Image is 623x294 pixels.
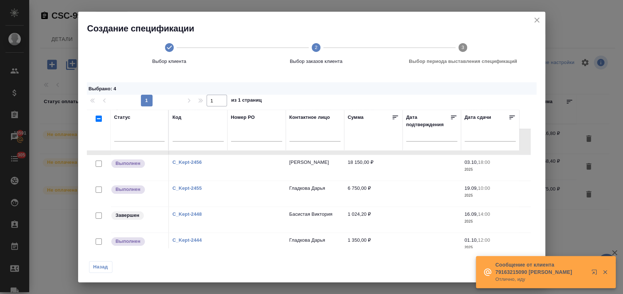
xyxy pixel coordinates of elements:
td: Гладкова Дарья [286,181,344,207]
p: 18:00 [478,159,490,165]
div: Статус [114,114,131,121]
p: Завершен [116,212,139,219]
div: Дата подтверждения [406,114,450,128]
span: Выбор периода выставления спецификаций [392,58,533,65]
button: close [531,15,542,26]
p: 19.09, [465,185,478,191]
a: C_Kept-2456 [173,159,202,165]
td: 6 750,00 ₽ [344,181,403,207]
p: 2025 [465,192,516,199]
p: 2025 [465,218,516,225]
div: Код [173,114,181,121]
span: Выбрано : 4 [89,86,116,91]
td: 18 150,00 ₽ [344,155,403,181]
p: Выполнен [116,186,141,193]
button: Назад [89,261,112,273]
span: Выбор заказов клиента [246,58,387,65]
td: 1 024,20 ₽ [344,207,403,233]
p: 2025 [465,244,516,251]
td: Гладкова Дарья [286,233,344,259]
p: 10:00 [478,185,490,191]
td: Басистая Виктория [286,207,344,233]
text: 3 [462,45,464,50]
div: Номер PO [231,114,255,121]
a: C_Kept-2455 [173,185,202,191]
p: Выполнен [116,160,141,167]
a: C_Kept-2444 [173,237,202,243]
p: 03.10, [465,159,478,165]
button: Закрыть [597,269,612,275]
text: 2 [315,45,317,50]
p: 14:00 [478,211,490,217]
td: 1 350,00 ₽ [344,233,403,259]
p: Сообщение от клиента 79163215090 [PERSON_NAME] [495,261,587,276]
p: 12:00 [478,237,490,243]
p: Отлично, иду [495,276,587,283]
div: Сумма [348,114,364,123]
div: Контактное лицо [289,114,330,121]
span: Назад [93,263,108,271]
p: 16.09, [465,211,478,217]
a: C_Kept-2448 [173,211,202,217]
span: Выбор клиента [99,58,240,65]
h2: Создание спецификации [87,23,545,34]
td: [PERSON_NAME] [286,155,344,181]
button: Открыть в новой вкладке [587,265,604,282]
span: из 1 страниц [231,96,262,106]
p: Выполнен [116,238,141,245]
div: Дата сдачи [465,114,491,123]
p: 01.10, [465,237,478,243]
p: 2025 [465,166,516,173]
